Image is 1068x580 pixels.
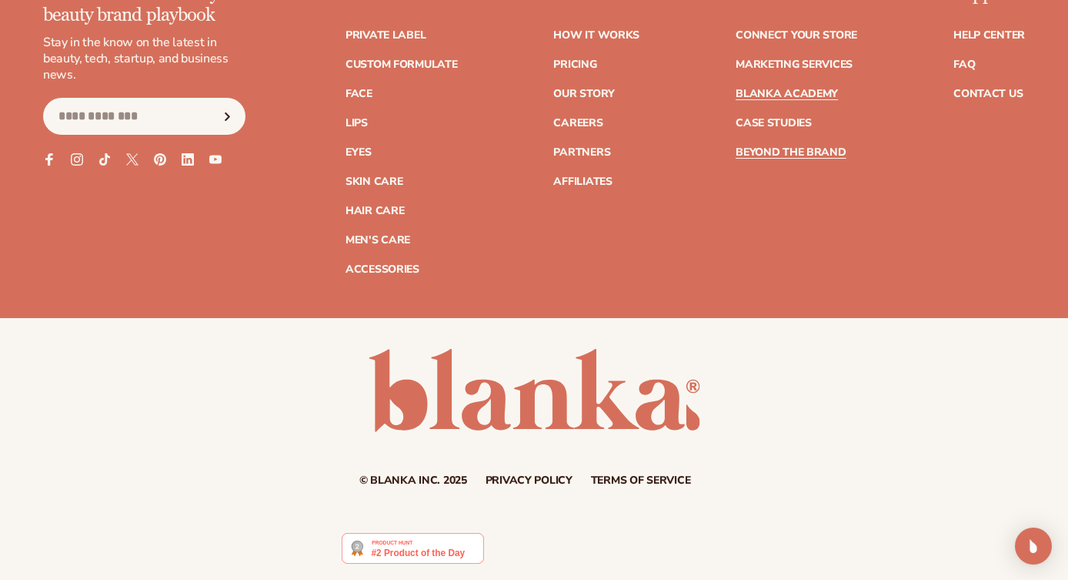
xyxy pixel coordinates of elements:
a: Partners [553,147,610,158]
a: Hair Care [345,206,404,216]
a: Pricing [553,59,596,70]
a: Case Studies [736,118,812,129]
iframe: Customer reviews powered by Trustpilot [496,532,726,572]
a: Custom formulate [345,59,458,70]
div: Open Intercom Messenger [1015,528,1052,565]
a: Face [345,89,372,99]
a: Men's Care [345,235,410,246]
a: Contact Us [953,89,1023,99]
a: Beyond the brand [736,147,846,158]
button: Subscribe [211,98,245,135]
img: Blanka - Start a beauty or cosmetic line in under 5 minutes | Product Hunt [342,533,484,564]
a: Skin Care [345,176,402,187]
a: Connect your store [736,30,857,41]
a: Careers [553,118,602,129]
p: Stay in the know on the latest in beauty, tech, startup, and business news. [43,35,245,82]
a: Affiliates [553,176,612,187]
small: © Blanka Inc. 2025 [359,473,467,488]
a: Terms of service [591,475,691,486]
a: Eyes [345,147,372,158]
a: Our Story [553,89,614,99]
a: Lips [345,118,368,129]
a: Blanka Academy [736,89,838,99]
a: Marketing services [736,59,853,70]
a: Privacy policy [486,475,572,486]
a: How It Works [553,30,639,41]
a: Private label [345,30,426,41]
a: Accessories [345,264,419,275]
a: FAQ [953,59,975,70]
a: Help Center [953,30,1025,41]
